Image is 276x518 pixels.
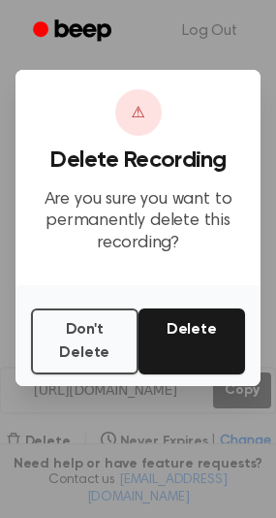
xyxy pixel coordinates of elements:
p: Are you sure you want to permanently delete this recording? [31,189,245,255]
a: Beep [19,13,129,50]
a: Log Out [163,8,257,54]
button: Don't Delete [31,308,138,374]
div: ⚠ [115,89,162,136]
h3: Delete Recording [31,147,245,174]
button: Delete [138,308,246,374]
